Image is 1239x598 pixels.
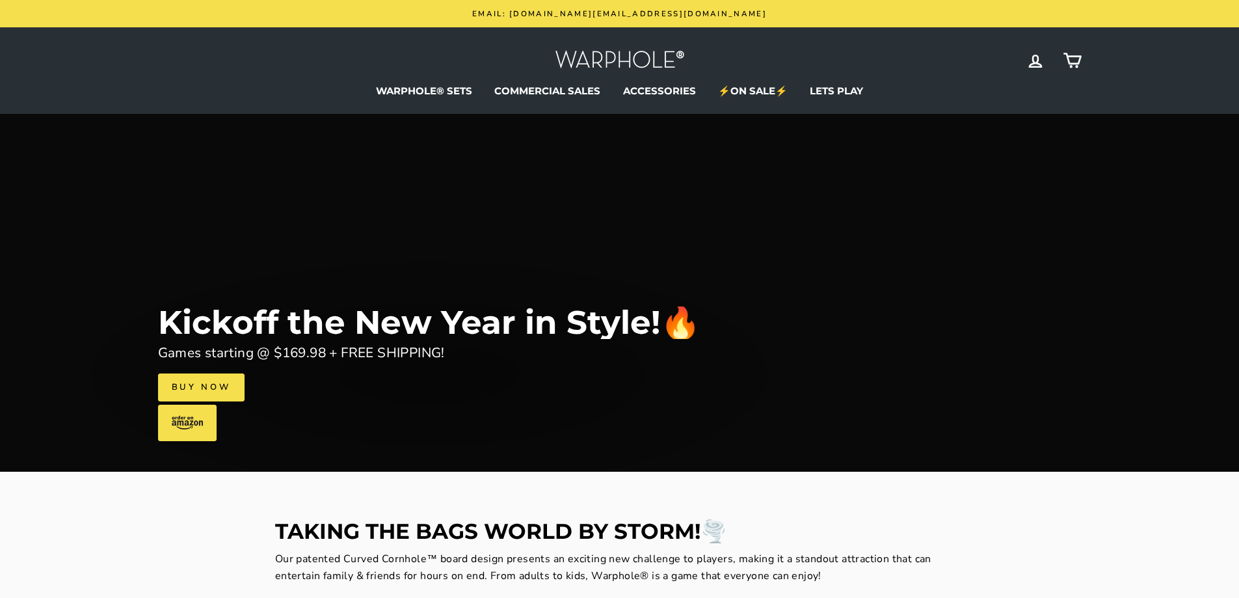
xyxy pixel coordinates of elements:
[172,415,203,430] img: amazon-logo.svg
[158,342,445,364] div: Games starting @ $169.98 + FREE SHIPPING!
[800,81,873,101] a: LETS PLAY
[158,81,1082,101] ul: Primary
[472,8,767,19] span: Email: [DOMAIN_NAME][EMAIL_ADDRESS][DOMAIN_NAME]
[158,306,700,339] div: Kickoff the New Year in Style!🔥
[613,81,706,101] a: ACCESSORIES
[275,551,965,584] p: Our patented Curved Cornhole™ board design presents an exciting new challenge to players, making ...
[366,81,482,101] a: WARPHOLE® SETS
[275,521,965,542] h2: TAKING THE BAGS WORLD BY STORM!🌪️
[161,7,1078,21] a: Email: [DOMAIN_NAME][EMAIL_ADDRESS][DOMAIN_NAME]
[485,81,610,101] a: COMMERCIAL SALES
[708,81,797,101] a: ⚡ON SALE⚡
[555,47,685,75] img: Warphole
[158,374,245,401] a: Buy Now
